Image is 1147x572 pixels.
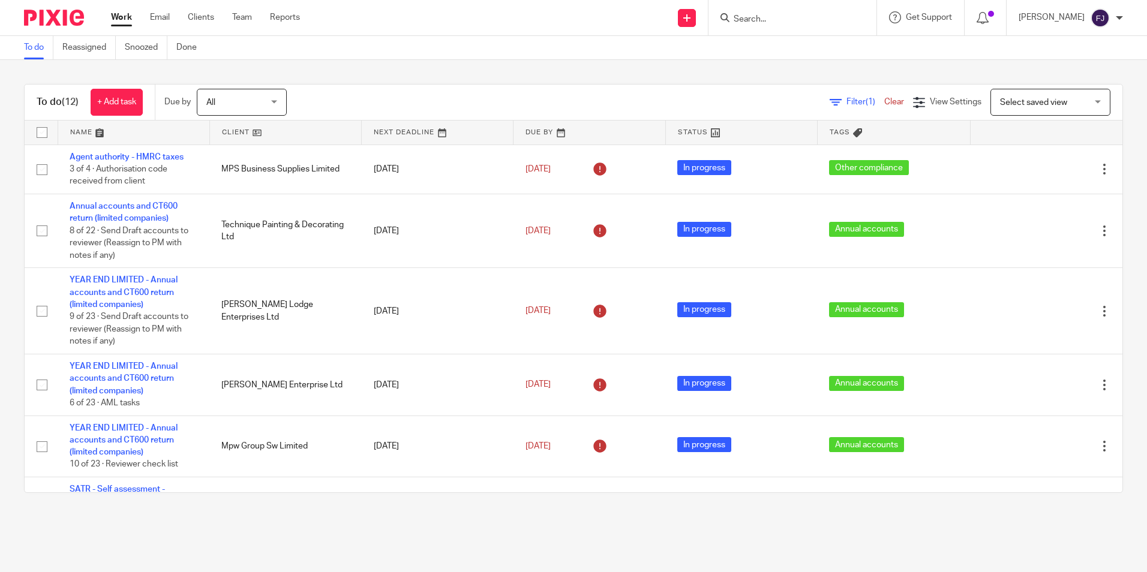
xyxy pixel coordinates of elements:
td: [DATE] [362,354,514,416]
span: Annual accounts [829,222,904,237]
a: Clients [188,11,214,23]
a: Done [176,36,206,59]
p: Due by [164,96,191,108]
input: Search [732,14,840,25]
span: 9 of 23 · Send Draft accounts to reviewer (Reassign to PM with notes if any) [70,313,188,346]
h1: To do [37,96,79,109]
span: Tags [830,129,850,136]
p: [PERSON_NAME] [1019,11,1085,23]
span: In progress [677,302,731,317]
td: MPS Business Supplies Limited [209,144,361,194]
span: In progress [677,160,731,175]
a: Reassigned [62,36,116,59]
a: Team [232,11,252,23]
span: (1) [866,98,875,106]
td: [PERSON_NAME] Enterprise Ltd [209,354,361,416]
a: YEAR END LIMITED - Annual accounts and CT600 return (limited companies) [70,362,178,395]
a: Work [111,11,132,23]
a: To do [24,36,53,59]
span: Annual accounts [829,302,904,317]
a: Agent authority - HMRC taxes [70,153,184,161]
td: [PERSON_NAME] [209,477,361,539]
td: [DATE] [362,477,514,539]
span: In progress [677,376,731,391]
img: Pixie [24,10,84,26]
img: svg%3E [1091,8,1110,28]
a: YEAR END LIMITED - Annual accounts and CT600 return (limited companies) [70,276,178,309]
td: [DATE] [362,268,514,354]
a: YEAR END LIMITED - Annual accounts and CT600 return (limited companies) [70,424,178,457]
span: In progress [677,437,731,452]
span: [DATE] [526,227,551,235]
a: Clear [884,98,904,106]
span: All [206,98,215,107]
span: 8 of 22 · Send Draft accounts to reviewer (Reassign to PM with notes if any) [70,227,188,260]
td: Mpw Group Sw Limited [209,416,361,477]
a: Reports [270,11,300,23]
a: Email [150,11,170,23]
span: [DATE] [526,381,551,389]
td: Technique Painting & Decorating Ltd [209,194,361,267]
span: [DATE] [526,306,551,315]
span: Select saved view [1000,98,1067,107]
td: [DATE] [362,194,514,267]
span: 3 of 4 · Authorisation code received from client [70,165,167,186]
span: View Settings [930,98,981,106]
span: [DATE] [526,442,551,450]
a: Annual accounts and CT600 return (limited companies) [70,202,178,222]
td: [DATE] [362,416,514,477]
span: Annual accounts [829,376,904,391]
a: Snoozed [125,36,167,59]
span: 6 of 23 · AML tasks [70,399,140,407]
span: In progress [677,222,731,237]
span: (12) [62,97,79,107]
span: Filter [846,98,884,106]
span: Get Support [906,13,952,22]
a: SATR - Self assessment - Personal tax return 24/25 [70,485,166,505]
span: [DATE] [526,165,551,173]
span: 10 of 23 · Reviewer check list [70,460,178,469]
td: [DATE] [362,144,514,194]
td: [PERSON_NAME] Lodge Enterprises Ltd [209,268,361,354]
span: Other compliance [829,160,909,175]
a: + Add task [91,89,143,116]
span: Annual accounts [829,437,904,452]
